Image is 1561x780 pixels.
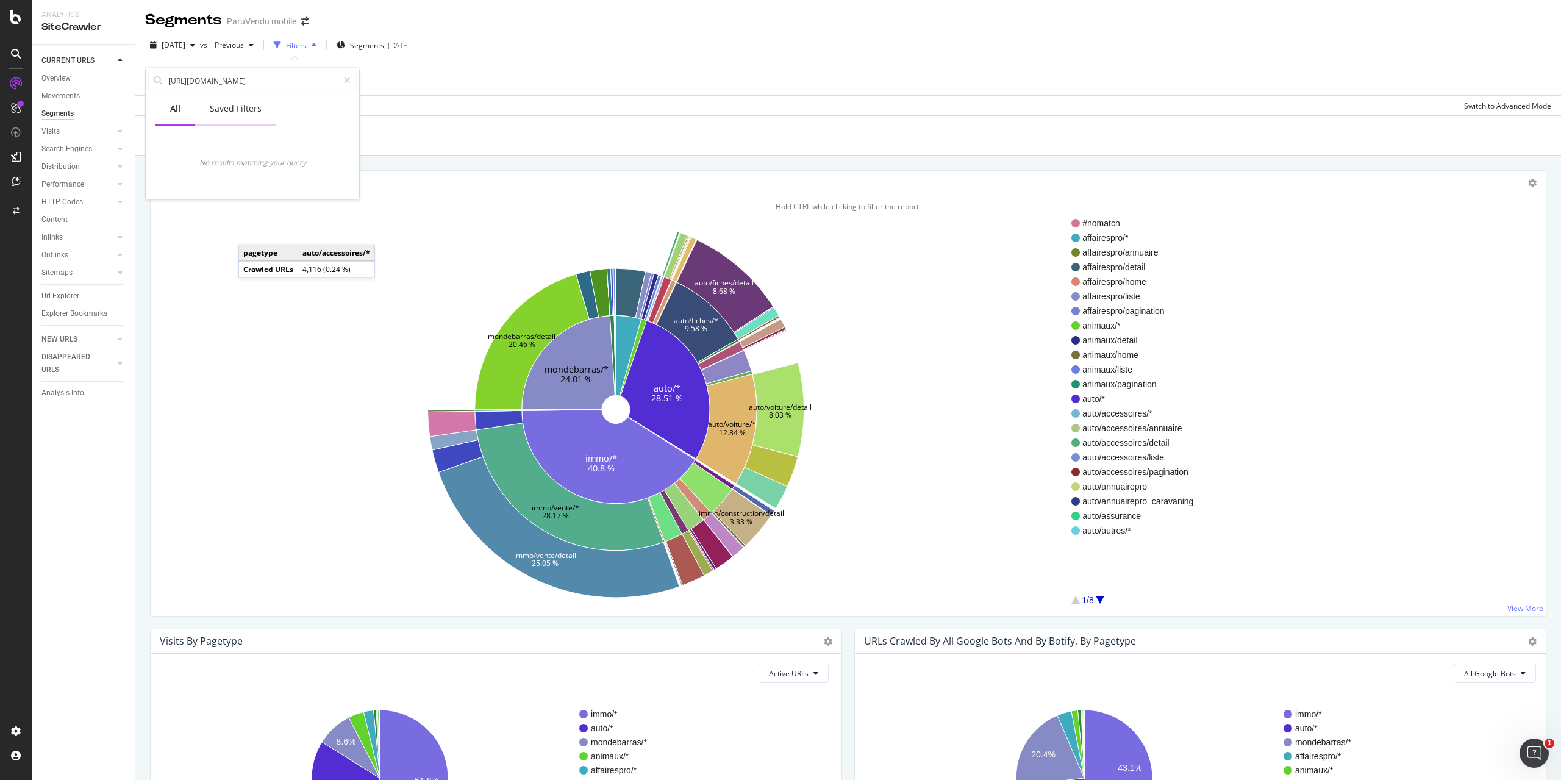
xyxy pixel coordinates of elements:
text: animaux/* [1295,765,1334,775]
div: Switch to Advanced Mode [1464,101,1551,111]
text: 20.4% [1031,750,1056,760]
a: Content [41,213,126,226]
span: animaux/home [1082,349,1193,361]
text: 28.17 % [542,510,569,521]
span: affairespro/liste [1082,290,1193,302]
div: SiteCrawler [41,20,125,34]
div: Visits [41,125,60,138]
text: 8.03 % [770,410,792,420]
td: pagetype [239,245,298,261]
span: auto/accessoires/liste [1082,451,1193,463]
span: affairespro/annuaire [1082,246,1193,259]
button: Previous [210,35,259,55]
text: auto/* [591,723,613,733]
i: Options [1528,179,1537,187]
span: vs [200,40,210,50]
span: animaux/liste [1082,363,1193,376]
text: mondebarras/* [1295,737,1351,747]
i: Options [1528,637,1537,646]
span: affairespro/* [1082,232,1193,244]
span: auto/accessoires/detail [1082,437,1193,449]
text: immo/* [1295,709,1322,719]
text: auto/voiture/* [708,419,756,429]
input: Search by field name [167,71,338,90]
text: immo/vente/* [532,502,579,512]
a: Sitemaps [41,267,114,279]
div: No results matching your query [192,157,313,168]
span: affairespro/home [1082,276,1193,288]
text: immo/vente/detail [514,550,576,560]
text: auto/fiches/detail [695,277,754,288]
a: Explorer Bookmarks [41,307,126,320]
span: 2025 Aug. 25th [162,40,185,50]
a: NEW URLS [41,333,114,346]
span: Previous [210,40,244,50]
a: Performance [41,178,114,191]
span: Hold CTRL while clicking to filter the report. [776,201,921,212]
button: Active URLs [759,664,829,683]
span: #nomatch [1082,217,1193,229]
a: CURRENT URLS [41,54,114,67]
text: mondebarras/* [545,363,609,375]
text: 43.1% [1118,764,1142,773]
text: auto/fiches/* [674,315,718,326]
div: All [170,102,180,115]
a: Search Engines [41,143,114,156]
text: immo/construction/detail [699,508,784,518]
div: Performance [41,178,84,191]
iframe: Intercom live chat [1520,739,1549,768]
div: Search Engines [41,143,92,156]
span: Active URLs [769,668,809,679]
a: HTTP Codes [41,196,114,209]
text: mondebarras/* [591,737,647,747]
text: affairespro/* [1295,751,1341,761]
a: Visits [41,125,114,138]
div: Saved Filters [210,102,262,115]
span: All Google Bots [1464,668,1516,679]
div: Outlinks [41,249,68,262]
a: Segments [41,107,126,120]
span: affairespro/detail [1082,261,1193,273]
text: 8.68 % [713,285,735,296]
a: DISAPPEARED URLS [41,351,114,376]
span: affairespro/pagination [1082,305,1193,317]
button: Switch to Advanced Mode [1459,96,1551,115]
div: Distribution [41,160,80,173]
span: animaux/detail [1082,334,1193,346]
a: Inlinks [41,231,114,244]
div: Explorer Bookmarks [41,307,107,320]
button: [DATE] [145,35,200,55]
text: 3.33 % [730,516,752,526]
div: Analysis Info [41,387,84,399]
text: immo/* [585,453,617,464]
a: Distribution [41,160,114,173]
text: animaux/* [591,751,629,761]
a: Outlinks [41,249,114,262]
text: 9.58 % [685,323,707,334]
text: 28.51 % [651,392,683,403]
button: All Google Bots [1454,664,1536,683]
div: Filters [286,40,307,51]
text: 12.84 % [719,427,746,437]
div: Movements [41,90,80,102]
td: Crawled URLs [239,261,298,277]
a: View More [1507,603,1543,614]
text: mondebarras/detail [488,331,555,342]
a: Url Explorer [41,290,126,302]
h4: Visits by pagetype [160,633,243,649]
text: immo/* [591,709,618,719]
div: DISAPPEARED URLS [41,351,103,376]
span: 1 [1545,739,1554,748]
span: auto/accessoires/* [1082,407,1193,420]
td: auto/accessoires/* [298,245,375,261]
text: 25.05 % [532,558,559,568]
a: Analysis Info [41,387,126,399]
text: 20.46 % [509,339,535,349]
text: affairespro/* [591,765,637,775]
div: [DATE] [388,40,410,51]
span: auto/autres/* [1082,524,1193,537]
button: Filters [269,35,321,55]
a: Overview [41,72,126,85]
div: CURRENT URLS [41,54,95,67]
td: 4,116 (0.24 %) [298,261,375,277]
